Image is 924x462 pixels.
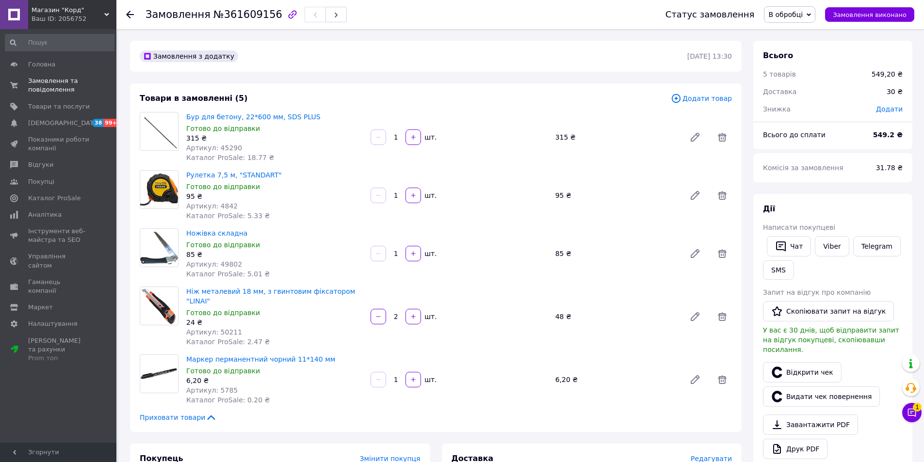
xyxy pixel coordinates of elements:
span: Готово до відправки [186,367,260,375]
a: Бур для бетону, 22*600 мм, SDS PLUS [186,113,321,121]
span: Аналітика [28,210,62,219]
div: 549,20 ₴ [872,69,903,79]
span: Показники роботи компанії [28,135,90,153]
span: Каталог ProSale: 5.33 ₴ [186,212,270,220]
span: Артикул: 5785 [186,386,238,394]
span: Налаштування [28,319,78,328]
img: Ніж металевий 18 мм, з гвинтовим фіксатором "LINAI" [140,287,178,325]
a: Відкрити чек [763,362,842,382]
span: Каталог ProSale: 18.77 ₴ [186,154,274,161]
span: Замовлення виконано [833,11,907,18]
div: 85 ₴ [186,250,363,259]
a: Ножівка складна [186,229,247,237]
a: Редагувати [685,244,705,263]
span: Товари в замовленні (5) [140,94,248,103]
span: Відгуки [28,160,53,169]
a: Друк PDF [763,439,827,459]
span: Комісія за замовлення [763,164,843,172]
span: Замовлення [146,9,211,20]
div: 85 ₴ [551,247,681,260]
input: Пошук [5,34,114,51]
span: Товари та послуги [28,102,90,111]
span: Артикул: 50211 [186,328,242,336]
span: Написати покупцеві [763,223,835,231]
div: шт. [422,191,438,200]
div: Повернутися назад [126,10,134,19]
span: Магазин "Корд" [32,6,104,15]
span: Приховати товари [140,413,217,422]
button: SMS [763,260,794,280]
span: Маркет [28,303,53,312]
span: 1 [913,403,922,412]
a: Редагувати [685,370,705,389]
span: Всього до сплати [763,131,826,139]
span: [DEMOGRAPHIC_DATA] [28,119,100,127]
span: Видалити [713,307,732,326]
span: 99+ [103,119,119,127]
a: Редагувати [685,127,705,147]
span: Дії [763,204,775,213]
div: 30 ₴ [881,81,908,102]
b: 549.2 ₴ [873,131,903,139]
div: 315 ₴ [186,133,363,143]
span: Каталог ProSale: 2.47 ₴ [186,338,270,346]
span: 5 товарів [763,70,796,78]
div: 6,20 ₴ [551,373,681,386]
a: Завантажити PDF [763,414,858,435]
span: №361609156 [213,9,282,20]
span: 38 [92,119,103,127]
a: Ніж металевий 18 мм, з гвинтовим фіксатором "LINAI" [186,287,355,305]
span: Видалити [713,244,732,263]
span: Доставка [763,88,796,96]
a: Рулетка 7,5 м, "STANDART" [186,171,282,179]
span: Покупці [28,177,54,186]
div: 95 ₴ [551,189,681,202]
span: В обробці [768,11,803,18]
div: 24 ₴ [186,318,363,327]
span: Каталог ProSale: 0.20 ₴ [186,396,270,404]
div: 95 ₴ [186,191,363,201]
img: Рулетка 7,5 м, "STANDART" [140,174,178,206]
div: 315 ₴ [551,130,681,144]
span: У вас є 30 днів, щоб відправити запит на відгук покупцеві, скопіювавши посилання. [763,326,899,353]
span: Додати товар [671,93,732,104]
span: Готово до відправки [186,241,260,249]
span: Видалити [713,127,732,147]
div: Статус замовлення [665,10,755,19]
button: Скопіювати запит на відгук [763,301,894,321]
span: Артикул: 45290 [186,144,242,152]
button: Видати чек повернення [763,386,880,407]
a: Telegram [853,236,901,256]
a: Редагувати [685,186,705,205]
span: 31.78 ₴ [876,164,903,172]
span: Додати [876,105,903,113]
span: Готово до відправки [186,125,260,132]
span: Всього [763,51,793,60]
div: шт. [422,312,438,321]
span: Видалити [713,186,732,205]
img: Маркер перманентний чорний 11*140 мм [140,367,178,380]
span: Головна [28,60,55,69]
div: Prom топ [28,354,90,363]
img: Ножівка складна [140,231,178,264]
span: Артикул: 4842 [186,202,238,210]
time: [DATE] 13:30 [687,52,732,60]
span: Готово до відправки [186,183,260,191]
span: Інструменти веб-майстра та SEO [28,227,90,244]
a: Маркер перманентний чорний 11*140 мм [186,355,335,363]
div: 48 ₴ [551,310,681,323]
span: Каталог ProSale [28,194,81,203]
a: Viber [815,236,849,256]
button: Замовлення виконано [825,7,914,22]
span: Артикул: 49802 [186,260,242,268]
button: Чат [767,236,811,256]
span: Каталог ProSale: 5.01 ₴ [186,270,270,278]
span: Управління сайтом [28,252,90,270]
span: [PERSON_NAME] та рахунки [28,336,90,363]
div: шт. [422,249,438,258]
div: шт. [422,375,438,384]
span: Запит на відгук про компанію [763,288,871,296]
div: 6,20 ₴ [186,376,363,385]
button: Чат з покупцем1 [902,403,922,422]
span: Готово до відправки [186,309,260,317]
